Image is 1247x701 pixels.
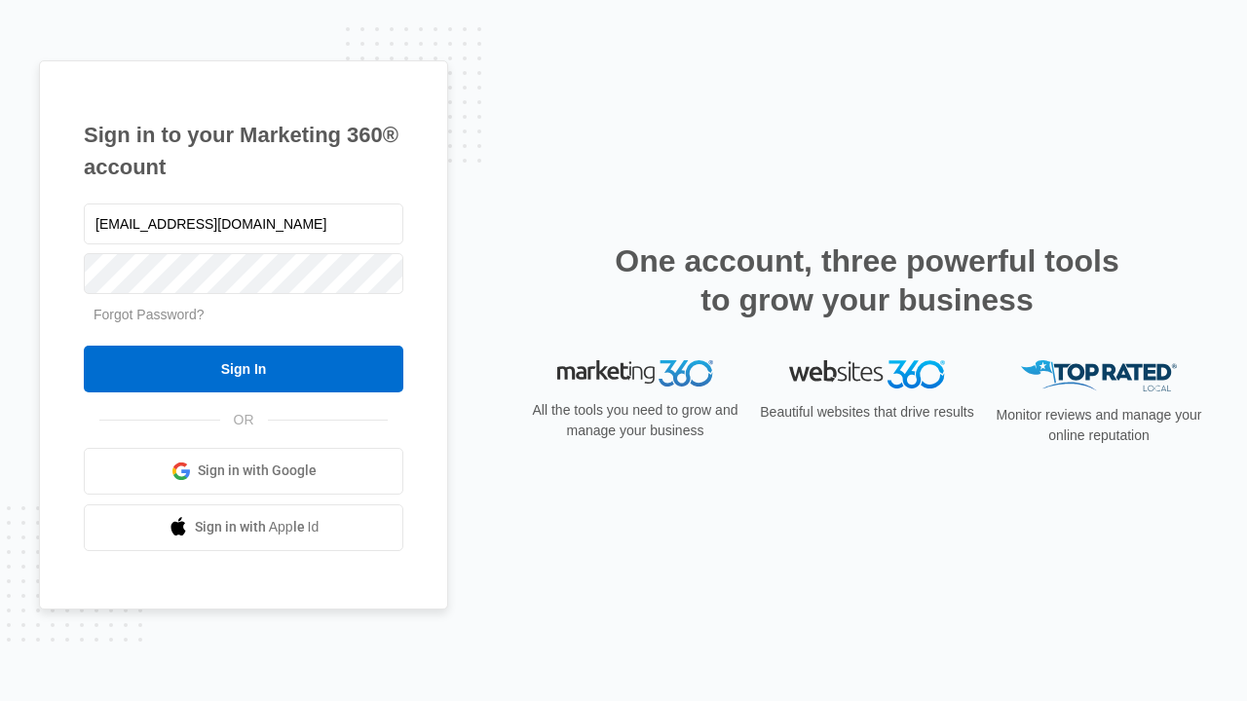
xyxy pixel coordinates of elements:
[758,402,976,423] p: Beautiful websites that drive results
[94,307,205,322] a: Forgot Password?
[557,360,713,387] img: Marketing 360
[1021,360,1177,392] img: Top Rated Local
[990,405,1208,446] p: Monitor reviews and manage your online reputation
[526,400,744,441] p: All the tools you need to grow and manage your business
[84,203,403,244] input: Email
[220,410,268,430] span: OR
[198,461,317,481] span: Sign in with Google
[84,346,403,392] input: Sign In
[84,504,403,551] a: Sign in with Apple Id
[789,360,945,388] img: Websites 360
[609,241,1125,319] h2: One account, three powerful tools to grow your business
[195,517,320,537] span: Sign in with Apple Id
[84,119,403,183] h1: Sign in to your Marketing 360® account
[84,448,403,495] a: Sign in with Google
